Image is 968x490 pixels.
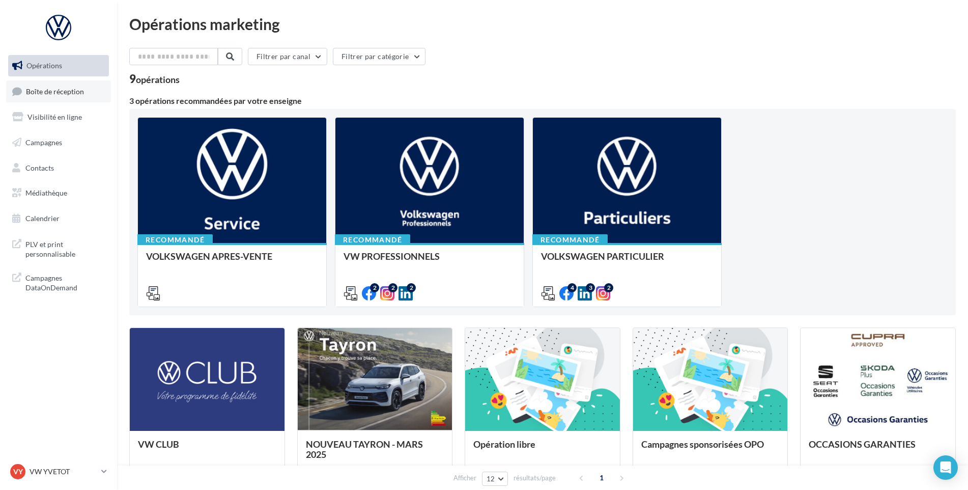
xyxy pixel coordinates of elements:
span: Médiathèque [25,188,67,197]
div: 4 [567,283,577,292]
span: Campagnes DataOnDemand [25,271,105,293]
span: Opérations [26,61,62,70]
div: 2 [407,283,416,292]
span: OCCASIONS GARANTIES [809,439,916,450]
a: Calendrier [6,208,111,229]
a: Campagnes DataOnDemand [6,267,111,297]
div: 3 opérations recommandées par votre enseigne [129,97,956,105]
span: VOLKSWAGEN PARTICULIER [541,251,664,262]
a: Campagnes [6,132,111,153]
div: opérations [136,75,180,84]
span: Opération libre [473,439,535,450]
div: Open Intercom Messenger [933,455,958,480]
span: Boîte de réception [26,87,84,95]
a: PLV et print personnalisable [6,233,111,263]
span: Visibilité en ligne [27,113,82,121]
p: VW YVETOT [30,467,97,477]
span: 12 [487,475,495,483]
span: PLV et print personnalisable [25,237,105,259]
div: 2 [370,283,379,292]
span: 1 [593,470,610,486]
span: Afficher [453,473,476,483]
button: Filtrer par canal [248,48,327,65]
a: Contacts [6,157,111,179]
span: NOUVEAU TAYRON - MARS 2025 [306,439,423,460]
span: Campagnes [25,138,62,147]
div: Recommandé [532,234,608,246]
span: VOLKSWAGEN APRES-VENTE [146,251,272,262]
span: Contacts [25,163,54,172]
button: Filtrer par catégorie [333,48,425,65]
a: Opérations [6,55,111,76]
div: Opérations marketing [129,16,956,32]
span: Campagnes sponsorisées OPO [641,439,764,450]
span: résultats/page [514,473,556,483]
a: Visibilité en ligne [6,106,111,128]
span: VW PROFESSIONNELS [344,251,440,262]
div: 3 [586,283,595,292]
div: 2 [388,283,397,292]
button: 12 [482,472,508,486]
div: Recommandé [137,234,213,246]
span: VY [13,467,23,477]
div: 9 [129,73,180,85]
span: VW CLUB [138,439,179,450]
span: Calendrier [25,214,60,223]
a: Boîte de réception [6,80,111,102]
a: VY VW YVETOT [8,462,109,481]
a: Médiathèque [6,182,111,204]
div: 2 [604,283,613,292]
div: Recommandé [335,234,410,246]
